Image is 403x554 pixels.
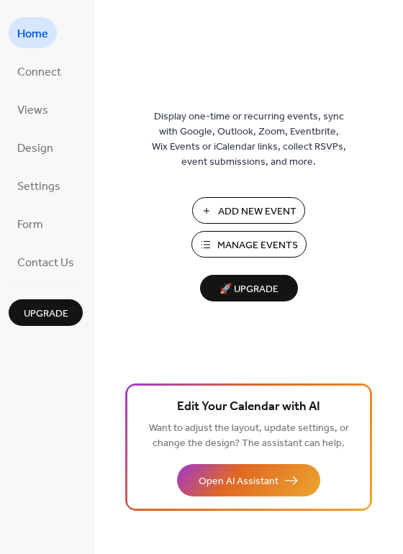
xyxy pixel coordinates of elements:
[209,280,289,299] span: 🚀 Upgrade
[177,464,320,496] button: Open AI Assistant
[218,204,296,219] span: Add New Event
[191,231,307,258] button: Manage Events
[217,238,298,253] span: Manage Events
[9,55,70,86] a: Connect
[9,299,83,326] button: Upgrade
[177,397,320,417] span: Edit Your Calendar with AI
[200,275,298,301] button: 🚀 Upgrade
[17,252,74,274] span: Contact Us
[17,176,60,198] span: Settings
[192,197,305,224] button: Add New Event
[17,61,61,83] span: Connect
[17,23,48,45] span: Home
[9,246,83,277] a: Contact Us
[149,419,349,453] span: Want to adjust the layout, update settings, or change the design? The assistant can help.
[9,170,69,201] a: Settings
[17,214,43,236] span: Form
[17,137,53,160] span: Design
[17,99,48,122] span: Views
[9,94,57,124] a: Views
[9,208,52,239] a: Form
[152,109,346,170] span: Display one-time or recurring events, sync with Google, Outlook, Zoom, Eventbrite, Wix Events or ...
[9,132,62,163] a: Design
[24,306,68,322] span: Upgrade
[199,474,279,489] span: Open AI Assistant
[9,17,57,48] a: Home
